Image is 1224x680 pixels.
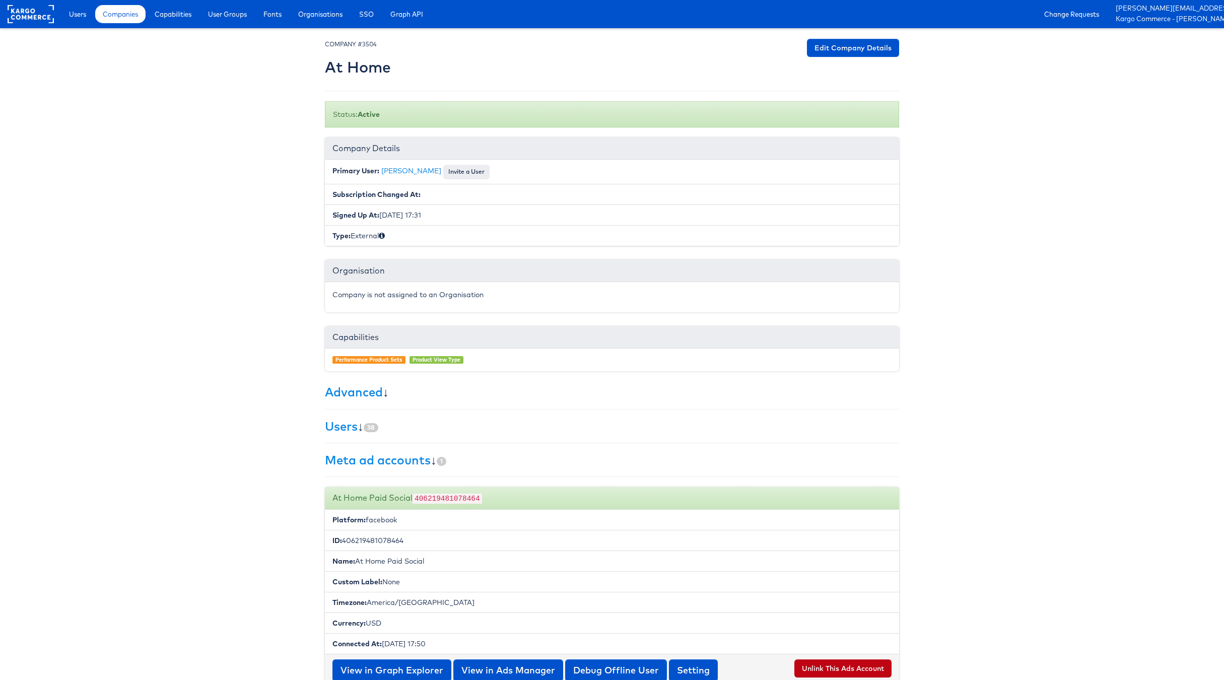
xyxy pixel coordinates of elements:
b: Connected At: [332,639,382,648]
a: Change Requests [1037,5,1107,23]
b: Primary User: [332,166,379,175]
b: Type: [332,231,351,240]
span: Internal (staff) or External (client) [379,231,385,240]
a: Edit Company Details [807,39,899,57]
b: Subscription Changed At: [332,190,421,199]
a: User Groups [200,5,254,23]
button: Invite a User [443,165,490,179]
li: External [325,225,899,246]
b: Active [358,110,380,119]
span: SSO [359,9,374,19]
code: 406219481078464 [413,494,482,504]
span: Graph API [390,9,423,19]
a: Product View Type [413,356,460,363]
li: At Home Paid Social [325,551,899,572]
a: Users [325,419,358,434]
small: COMPANY #3504 [325,40,377,48]
li: [DATE] 17:50 [325,633,899,654]
div: At Home Paid Social [325,487,899,510]
div: Capabilities [325,326,899,349]
b: Custom Label: [332,577,382,586]
a: Fonts [256,5,289,23]
h2: At Home [325,59,391,76]
div: Organisation [325,260,899,282]
span: Fonts [263,9,282,19]
li: None [325,571,899,592]
a: Meta ad accounts [325,452,431,467]
h3: ↓ [325,385,899,398]
a: [PERSON_NAME][EMAIL_ADDRESS][PERSON_NAME][DOMAIN_NAME] [1116,4,1216,14]
li: America/[GEOGRAPHIC_DATA] [325,592,899,613]
a: Organisations [291,5,350,23]
a: Users [61,5,94,23]
span: User Groups [208,9,247,19]
div: Company Details [325,138,899,160]
a: Performance Product Sets [335,356,402,363]
b: Timezone: [332,598,367,607]
li: [DATE] 17:31 [325,205,899,226]
span: 1 [437,457,446,466]
a: SSO [352,5,381,23]
span: Organisations [298,9,343,19]
span: Capabilities [155,9,191,19]
a: Capabilities [147,5,199,23]
span: Users [69,9,86,19]
li: USD [325,613,899,634]
li: 406219481078464 [325,530,899,551]
a: Companies [95,5,146,23]
a: Kargo Commerce - [PERSON_NAME] [1116,14,1216,25]
p: Company is not assigned to an Organisation [332,290,892,300]
button: Unlink This Ads Account [794,659,892,677]
div: Status: [325,101,899,127]
b: Signed Up At: [332,211,379,220]
h3: ↓ [325,420,899,433]
li: facebook [325,510,899,530]
span: 38 [364,423,378,432]
b: ID: [332,536,342,545]
a: Graph API [383,5,431,23]
h3: ↓ [325,453,899,466]
a: [PERSON_NAME] [381,166,441,175]
b: Currency: [332,619,366,628]
span: Companies [103,9,138,19]
b: Platform: [332,515,366,524]
a: Advanced [325,384,383,399]
b: Name: [332,557,355,566]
